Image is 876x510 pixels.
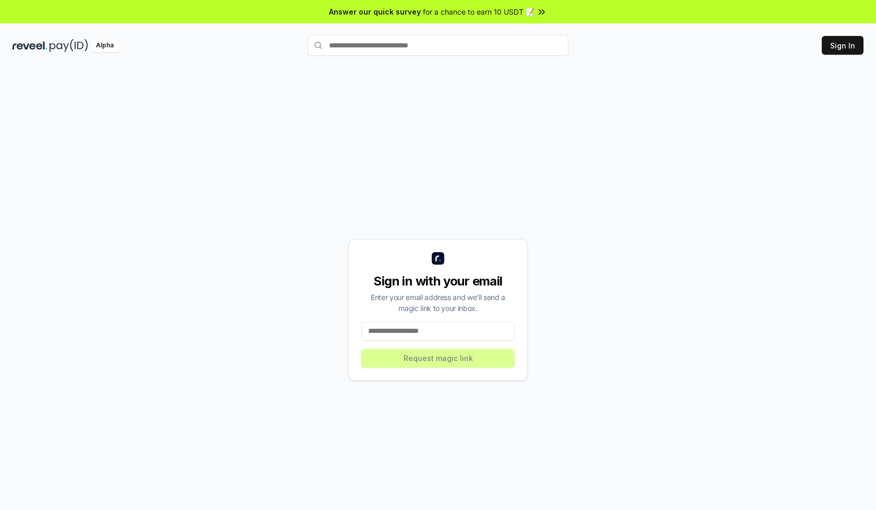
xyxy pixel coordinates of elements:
[90,39,119,52] div: Alpha
[361,273,515,290] div: Sign in with your email
[822,36,863,55] button: Sign In
[50,39,88,52] img: pay_id
[432,252,444,265] img: logo_small
[423,6,534,17] span: for a chance to earn 10 USDT 📝
[361,292,515,314] div: Enter your email address and we’ll send a magic link to your inbox.
[13,39,47,52] img: reveel_dark
[329,6,421,17] span: Answer our quick survey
